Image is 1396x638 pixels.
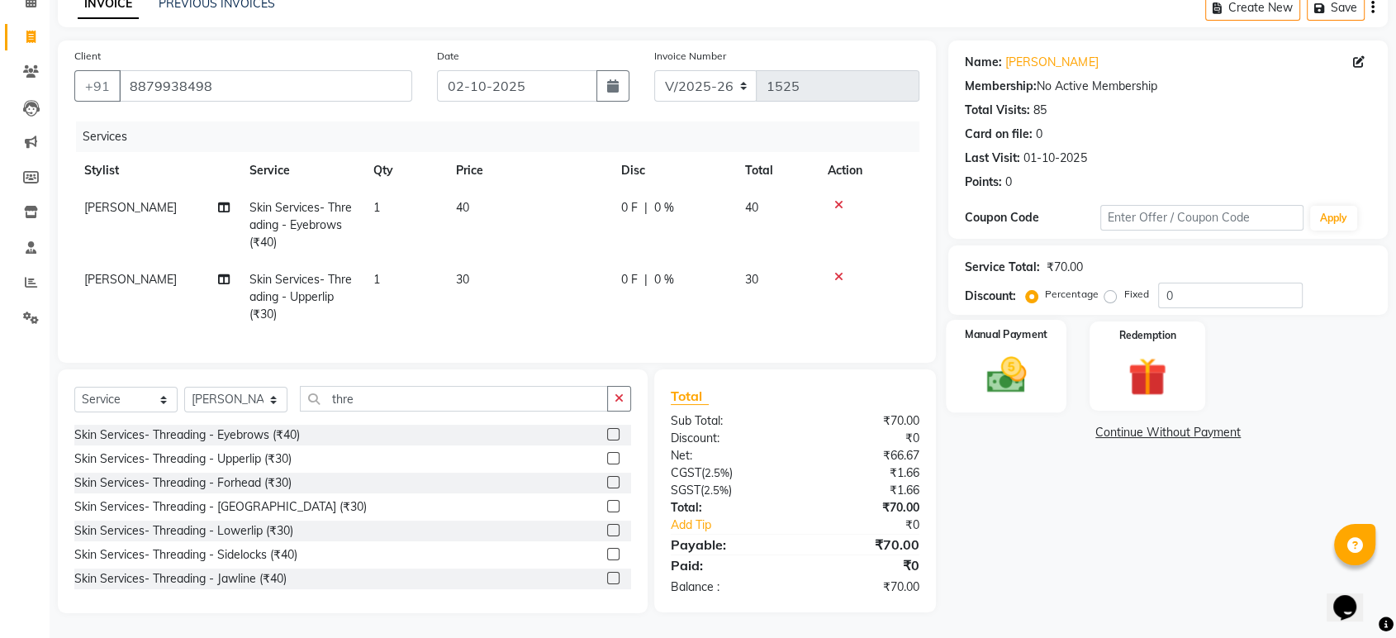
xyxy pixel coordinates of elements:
[1116,353,1178,401] img: _gift.svg
[745,272,758,287] span: 30
[1005,174,1012,191] div: 0
[611,152,735,189] th: Disc
[363,152,446,189] th: Qty
[735,152,818,189] th: Total
[671,465,701,480] span: CGST
[795,464,933,482] div: ₹1.66
[795,447,933,464] div: ₹66.67
[795,430,933,447] div: ₹0
[1123,287,1148,302] label: Fixed
[1023,150,1086,167] div: 01-10-2025
[654,199,674,217] span: 0 %
[965,150,1020,167] div: Last Visit:
[658,447,795,464] div: Net:
[1310,206,1357,231] button: Apply
[658,430,795,447] div: Discount:
[671,388,709,405] span: Total
[745,200,758,215] span: 40
[300,386,608,412] input: Search or Scan
[658,578,795,596] div: Balance :
[373,272,380,287] span: 1
[74,70,121,102] button: +91
[654,271,674,288] span: 0 %
[965,126,1033,143] div: Card on file:
[240,152,363,189] th: Service
[658,555,795,575] div: Paid:
[621,199,638,217] span: 0 F
[965,259,1040,276] div: Service Total:
[644,271,648,288] span: |
[965,288,1016,305] div: Discount:
[437,49,459,64] label: Date
[704,483,729,497] span: 2.5%
[373,200,380,215] span: 1
[795,412,933,430] div: ₹70.00
[795,499,933,517] div: ₹70.00
[1036,126,1042,143] div: 0
[818,152,919,189] th: Action
[74,152,240,189] th: Stylist
[658,535,795,555] div: Payable:
[249,272,352,321] span: Skin Services- Threading - Upperlip (₹30)
[249,200,352,250] span: Skin Services- Threading - Eyebrows (₹40)
[1005,54,1098,71] a: [PERSON_NAME]
[74,498,367,516] div: Skin Services- Threading - [GEOGRAPHIC_DATA] (₹30)
[456,272,469,287] span: 30
[74,450,292,468] div: Skin Services- Threading - Upperlip (₹30)
[446,152,611,189] th: Price
[1045,287,1098,302] label: Percentage
[671,483,700,498] span: SGST
[965,209,1100,226] div: Coupon Code
[74,474,292,492] div: Skin Services- Threading - Forhead (₹30)
[795,555,933,575] div: ₹0
[965,78,1037,95] div: Membership:
[74,546,297,564] div: Skin Services- Threading - Sidelocks (₹40)
[84,272,177,287] span: [PERSON_NAME]
[795,578,933,596] div: ₹70.00
[74,522,293,540] div: Skin Services- Threading - Lowerlip (₹30)
[658,464,795,482] div: ( )
[658,482,795,499] div: ( )
[1100,205,1303,231] input: Enter Offer / Coupon Code
[658,499,795,517] div: Total:
[974,352,1038,398] img: _cash.svg
[456,200,469,215] span: 40
[965,78,1371,95] div: No Active Membership
[966,326,1048,342] label: Manual Payment
[76,121,932,152] div: Services
[658,517,818,534] a: Add Tip
[119,70,412,102] input: Search by Name/Mobile/Email/Code
[74,49,101,64] label: Client
[84,200,177,215] span: [PERSON_NAME]
[74,426,300,444] div: Skin Services- Threading - Eyebrows (₹40)
[74,570,287,588] div: Skin Services- Threading - Jawline (₹40)
[1118,328,1175,343] label: Redemption
[965,102,1030,119] div: Total Visits:
[1327,572,1379,621] iframe: chat widget
[818,517,932,534] div: ₹0
[795,482,933,499] div: ₹1.66
[965,174,1002,191] div: Points:
[654,49,726,64] label: Invoice Number
[658,412,795,430] div: Sub Total:
[795,535,933,555] div: ₹70.00
[965,54,1002,71] div: Name:
[952,424,1384,441] a: Continue Without Payment
[1033,102,1047,119] div: 85
[621,271,638,288] span: 0 F
[1047,259,1083,276] div: ₹70.00
[644,199,648,217] span: |
[705,466,729,479] span: 2.5%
